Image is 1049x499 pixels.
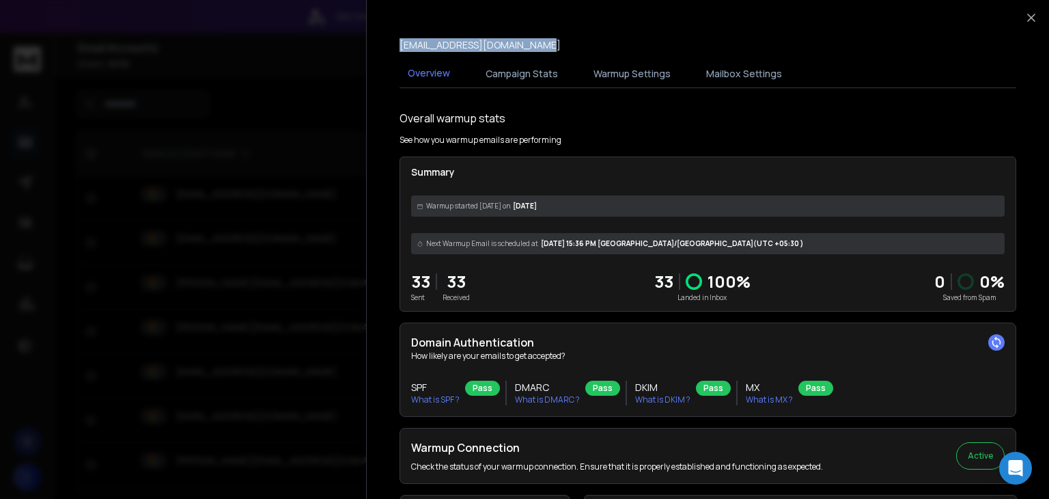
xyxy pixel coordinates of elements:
p: 33 [411,271,430,293]
button: Active [956,442,1005,470]
p: How likely are your emails to get accepted? [411,351,1005,362]
div: Pass [798,381,833,396]
p: Sent [411,293,430,303]
p: [EMAIL_ADDRESS][DOMAIN_NAME] [400,38,561,52]
h2: Domain Authentication [411,334,1005,351]
p: What is DMARC ? [515,394,580,405]
p: 33 [443,271,470,293]
span: Warmup started [DATE] on [426,201,510,211]
p: Saved from Spam [934,293,1005,303]
p: 0 % [979,271,1005,293]
button: Campaign Stats [477,59,566,89]
strong: 0 [934,270,945,293]
div: [DATE] 15:36 PM [GEOGRAPHIC_DATA]/[GEOGRAPHIC_DATA] (UTC +05:30 ) [411,233,1005,254]
p: 100 % [708,271,751,293]
h3: DKIM [635,381,690,394]
h1: Overall warmup stats [400,110,505,126]
button: Warmup Settings [585,59,679,89]
h3: SPF [411,381,460,394]
p: What is DKIM ? [635,394,690,405]
p: What is SPF ? [411,394,460,405]
p: Check the status of your warmup connection. Ensure that it is properly established and functionin... [411,461,823,472]
p: What is MX ? [746,394,793,405]
h3: MX [746,381,793,394]
div: Pass [696,381,731,396]
p: 33 [654,271,673,293]
div: [DATE] [411,195,1005,217]
p: Received [443,293,470,303]
div: Open Intercom Messenger [999,452,1032,485]
button: Overview [400,58,458,90]
div: Pass [585,381,620,396]
h3: DMARC [515,381,580,394]
button: Mailbox Settings [698,59,790,89]
p: Summary [411,165,1005,179]
p: Landed in Inbox [654,293,751,303]
div: Pass [465,381,500,396]
h2: Warmup Connection [411,440,823,456]
span: Next Warmup Email is scheduled at [426,239,538,249]
p: See how you warmup emails are performing [400,135,561,146]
